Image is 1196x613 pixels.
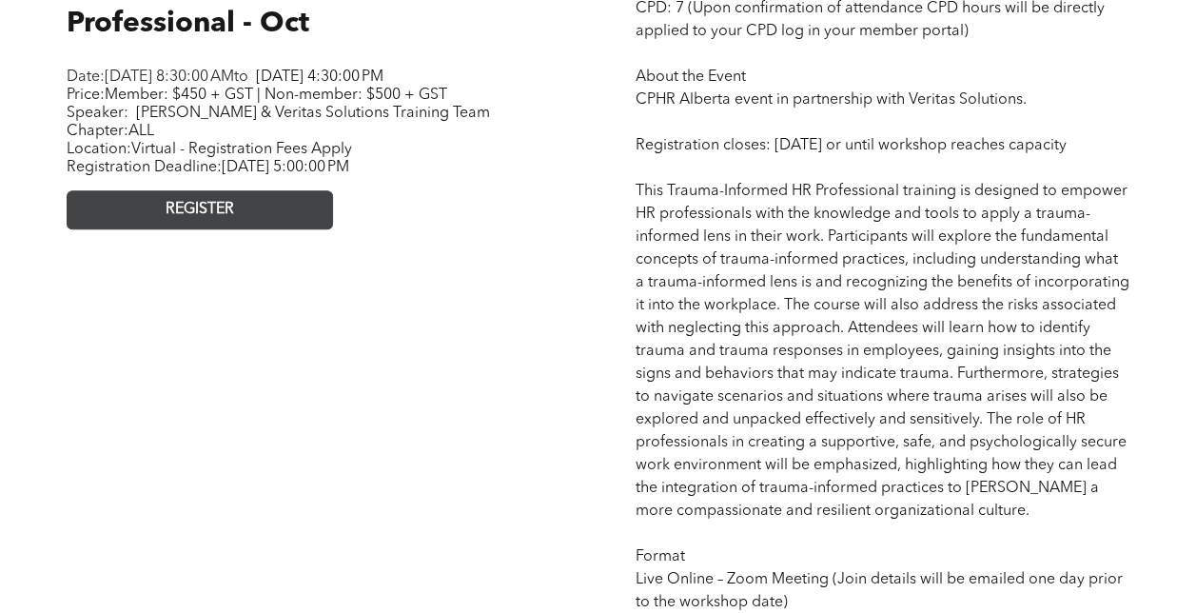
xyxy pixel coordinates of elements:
[67,88,447,103] span: Price:
[105,88,447,103] span: Member: $450 + GST | Non-member: $500 + GST
[67,142,352,175] span: Location: Registration Deadline:
[136,106,490,121] span: [PERSON_NAME] & Veritas Solutions Training Team
[128,124,154,139] span: ALL
[166,201,234,219] span: REGISTER
[67,106,128,121] span: Speaker:
[67,124,154,139] span: Chapter:
[256,69,383,85] span: [DATE] 4:30:00 PM
[131,142,352,157] span: Virtual - Registration Fees Apply
[105,69,234,85] span: [DATE] 8:30:00 AM
[222,160,349,175] span: [DATE] 5:00:00 PM
[67,190,333,229] a: REGISTER
[67,69,248,85] span: Date: to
